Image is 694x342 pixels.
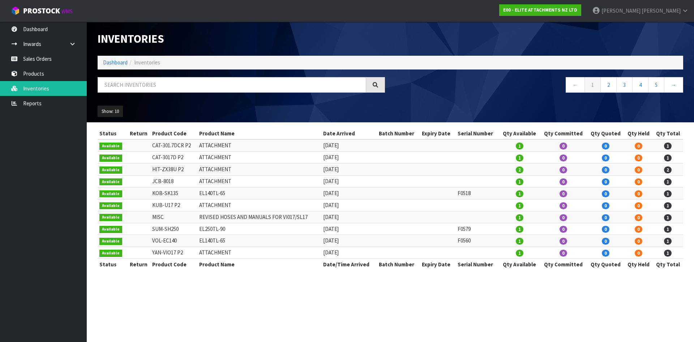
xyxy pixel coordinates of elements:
[642,7,681,14] span: [PERSON_NAME]
[664,202,672,209] span: 1
[664,166,672,173] span: 2
[602,238,609,245] span: 0
[99,166,122,174] span: Available
[516,214,523,221] span: 1
[616,77,633,93] a: 3
[602,214,609,221] span: 0
[396,77,683,95] nav: Page navigation
[635,190,642,197] span: 0
[99,250,122,257] span: Available
[600,77,617,93] a: 2
[99,155,122,162] span: Available
[664,143,672,149] span: 1
[516,178,523,185] span: 1
[99,190,122,198] span: Available
[653,259,683,270] th: Qty Total
[584,77,601,93] a: 1
[150,211,197,223] td: MISC
[197,199,322,211] td: ATTACHMENT
[560,238,567,245] span: 0
[540,128,587,139] th: Qty Committed
[456,259,499,270] th: Serial Number
[321,211,377,223] td: [DATE]
[321,152,377,164] td: [DATE]
[98,128,127,139] th: Status
[632,77,648,93] a: 4
[11,6,20,15] img: cube-alt.png
[197,139,322,151] td: ATTACHMENT
[602,226,609,233] span: 0
[321,139,377,151] td: [DATE]
[197,259,322,270] th: Product Name
[516,143,523,149] span: 1
[150,199,197,211] td: KUB-U17 P2
[516,155,523,161] span: 1
[664,238,672,245] span: 1
[516,238,523,245] span: 1
[602,250,609,257] span: 0
[560,226,567,233] span: 0
[420,128,456,139] th: Expiry Date
[635,166,642,173] span: 0
[420,259,456,270] th: Expiry Date
[150,152,197,164] td: CAT-3017D P2
[197,187,322,199] td: EL140TL-65
[560,190,567,197] span: 0
[99,178,122,186] span: Available
[321,164,377,176] td: [DATE]
[197,152,322,164] td: ATTACHMENT
[150,235,197,247] td: VOL-EC140
[560,178,567,185] span: 0
[99,226,122,233] span: Available
[635,202,642,209] span: 0
[98,77,366,93] input: Search inventories
[321,259,377,270] th: Date/Time Arrived
[635,226,642,233] span: 0
[664,250,672,257] span: 1
[602,178,609,185] span: 0
[98,33,385,45] h1: Inventories
[377,259,420,270] th: Batch Number
[602,190,609,197] span: 0
[516,166,523,173] span: 2
[150,164,197,176] td: HIT-ZX38U P2
[150,187,197,199] td: KOB-SK135
[587,259,624,270] th: Qty Quoted
[635,143,642,149] span: 0
[197,128,322,139] th: Product Name
[321,223,377,235] td: [DATE]
[99,143,122,150] span: Available
[560,143,567,149] span: 0
[587,128,624,139] th: Qty Quoted
[150,128,197,139] th: Product Code
[516,202,523,209] span: 1
[99,214,122,221] span: Available
[321,128,377,139] th: Date Arrived
[635,250,642,257] span: 0
[664,77,683,93] a: →
[61,8,73,15] small: WMS
[99,202,122,210] span: Available
[103,59,128,66] a: Dashboard
[602,166,609,173] span: 0
[23,6,60,16] span: ProStock
[456,128,499,139] th: Serial Number
[516,226,523,233] span: 1
[566,77,585,93] a: ←
[635,155,642,161] span: 0
[540,259,587,270] th: Qty Committed
[197,247,322,259] td: ATTACHMENT
[98,106,123,117] button: Show: 10
[127,128,150,139] th: Return
[664,214,672,221] span: 1
[321,199,377,211] td: [DATE]
[602,155,609,161] span: 0
[150,247,197,259] td: YAN-VIO17 P2
[664,155,672,161] span: 1
[150,223,197,235] td: SUM-SH250
[664,178,672,185] span: 1
[456,223,499,235] td: F0579
[321,176,377,187] td: [DATE]
[499,128,540,139] th: Qty Available
[560,155,567,161] span: 0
